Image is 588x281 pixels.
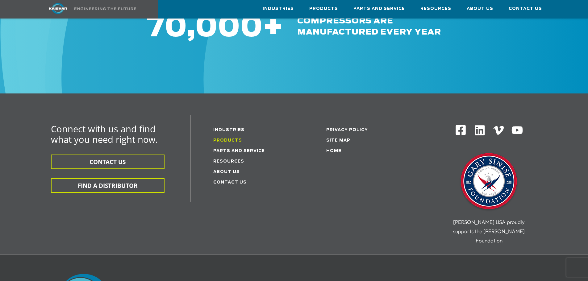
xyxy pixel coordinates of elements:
span: Contact Us [509,5,542,12]
img: Linkedin [474,124,486,136]
a: About Us [213,170,240,174]
a: Contact Us [213,180,247,184]
img: Vimeo [493,126,504,135]
img: Engineering the future [74,7,136,10]
span: + [263,14,284,42]
span: Connect with us and find what you need right now. [51,123,158,145]
a: About Us [467,0,493,17]
span: About Us [467,5,493,12]
span: Products [309,5,338,12]
a: Industries [263,0,294,17]
a: Parts and service [213,149,265,153]
a: Home [326,149,341,153]
a: Industries [213,128,244,132]
span: [PERSON_NAME] USA proudly supports the [PERSON_NAME] Foundation [453,219,525,244]
a: Privacy Policy [326,128,368,132]
img: kaishan logo [35,3,81,14]
span: Parts and Service [353,5,405,12]
a: Site Map [326,138,350,143]
span: Resources [420,5,451,12]
span: compressors are manufactured every year [297,17,441,36]
a: Contact Us [509,0,542,17]
a: Products [213,138,242,143]
img: Youtube [511,124,523,136]
img: Facebook [455,124,466,136]
a: Parts and Service [353,0,405,17]
span: Industries [263,5,294,12]
button: FIND A DISTRIBUTOR [51,178,165,193]
button: CONTACT US [51,155,165,169]
span: 70,000 [147,14,263,42]
a: Products [309,0,338,17]
a: Resources [213,159,244,163]
img: Gary Sinise Foundation [458,151,520,213]
a: Resources [420,0,451,17]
